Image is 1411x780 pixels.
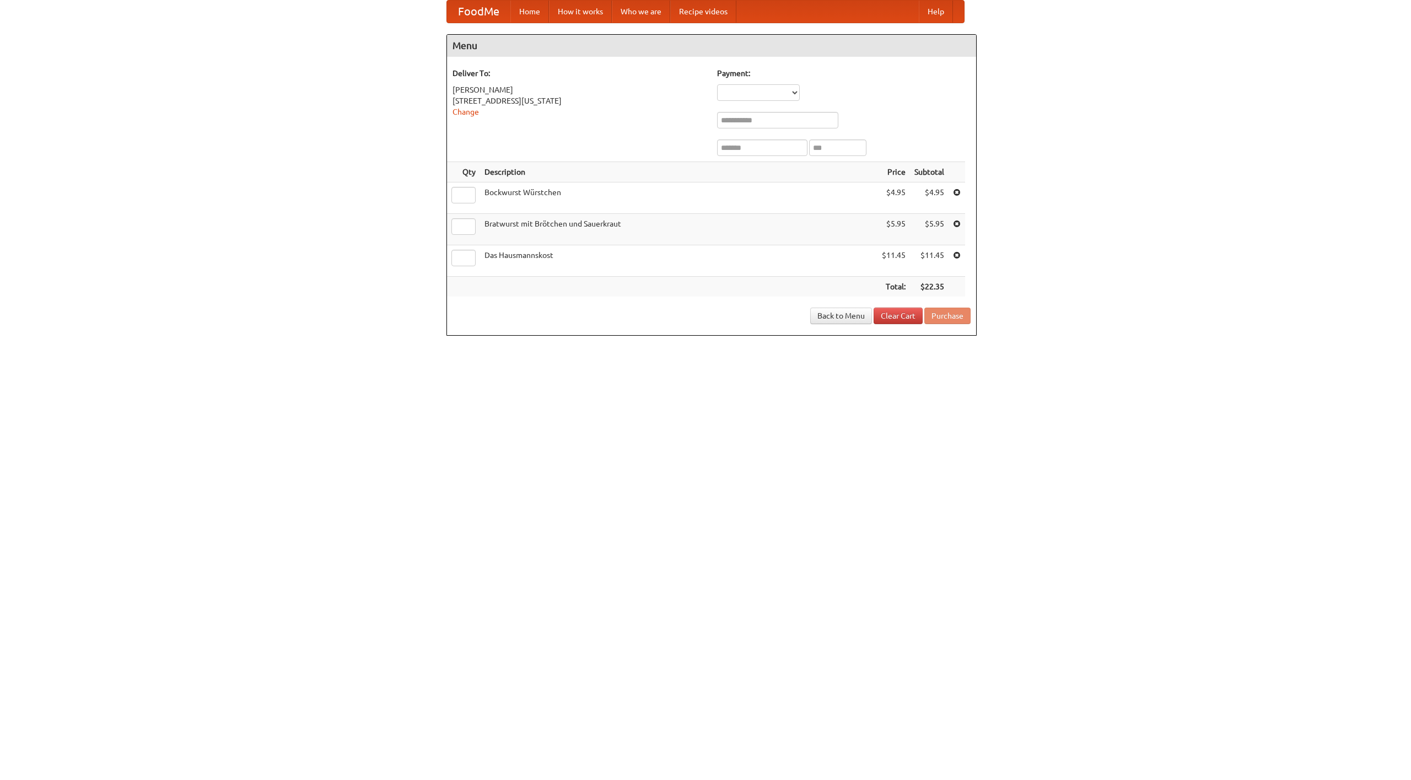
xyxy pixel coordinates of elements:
[810,308,872,324] a: Back to Menu
[717,68,971,79] h5: Payment:
[924,308,971,324] button: Purchase
[910,182,949,214] td: $4.95
[877,245,910,277] td: $11.45
[480,214,877,245] td: Bratwurst mit Brötchen und Sauerkraut
[877,277,910,297] th: Total:
[453,95,706,106] div: [STREET_ADDRESS][US_STATE]
[447,35,976,57] h4: Menu
[480,245,877,277] td: Das Hausmannskost
[910,214,949,245] td: $5.95
[480,162,877,182] th: Description
[670,1,736,23] a: Recipe videos
[919,1,953,23] a: Help
[480,182,877,214] td: Bockwurst Würstchen
[453,84,706,95] div: [PERSON_NAME]
[910,245,949,277] td: $11.45
[447,1,510,23] a: FoodMe
[549,1,612,23] a: How it works
[447,162,480,182] th: Qty
[453,107,479,116] a: Change
[877,182,910,214] td: $4.95
[510,1,549,23] a: Home
[612,1,670,23] a: Who we are
[910,277,949,297] th: $22.35
[453,68,706,79] h5: Deliver To:
[877,162,910,182] th: Price
[877,214,910,245] td: $5.95
[874,308,923,324] a: Clear Cart
[910,162,949,182] th: Subtotal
